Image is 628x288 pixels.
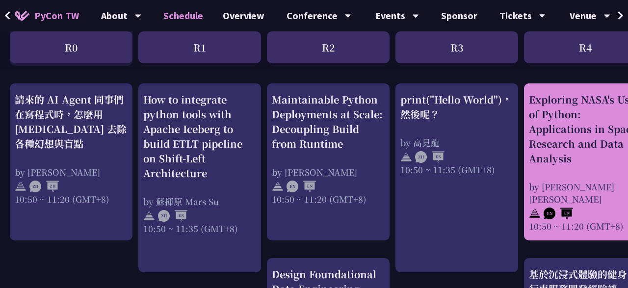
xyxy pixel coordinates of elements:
img: ZHEN.371966e.svg [415,151,445,163]
img: svg+xml;base64,PHN2ZyB4bWxucz0iaHR0cDovL3d3dy53My5vcmcvMjAwMC9zdmciIHdpZHRoPSIyNCIgaGVpZ2h0PSIyNC... [15,181,26,192]
span: PyCon TW [34,8,79,23]
a: Maintainable Python Deployments at Scale: Decoupling Build from Runtime by [PERSON_NAME] 10:50 ~ ... [272,92,385,232]
div: by [PERSON_NAME] [15,166,128,178]
div: 10:50 ~ 11:35 (GMT+8) [143,222,256,235]
img: svg+xml;base64,PHN2ZyB4bWxucz0iaHR0cDovL3d3dy53My5vcmcvMjAwMC9zdmciIHdpZHRoPSIyNCIgaGVpZ2h0PSIyNC... [400,151,412,163]
div: print("Hello World")，然後呢？ [400,92,513,122]
img: svg+xml;base64,PHN2ZyB4bWxucz0iaHR0cDovL3d3dy53My5vcmcvMjAwMC9zdmciIHdpZHRoPSIyNCIgaGVpZ2h0PSIyNC... [529,208,541,219]
div: R3 [395,31,518,63]
a: PyCon TW [5,3,89,28]
div: 10:50 ~ 11:35 (GMT+8) [400,163,513,176]
img: ENEN.5a408d1.svg [544,208,573,219]
img: ENEN.5a408d1.svg [287,181,316,192]
img: ZHEN.371966e.svg [158,210,187,222]
img: svg+xml;base64,PHN2ZyB4bWxucz0iaHR0cDovL3d3dy53My5vcmcvMjAwMC9zdmciIHdpZHRoPSIyNCIgaGVpZ2h0PSIyNC... [272,181,284,192]
div: How to integrate python tools with Apache Iceberg to build ETLT pipeline on Shift-Left Architecture [143,92,256,181]
img: svg+xml;base64,PHN2ZyB4bWxucz0iaHR0cDovL3d3dy53My5vcmcvMjAwMC9zdmciIHdpZHRoPSIyNCIgaGVpZ2h0PSIyNC... [143,210,155,222]
div: 請來的 AI Agent 同事們在寫程式時，怎麼用 [MEDICAL_DATA] 去除各種幻想與盲點 [15,92,128,151]
div: by [PERSON_NAME] [272,166,385,178]
div: by 蘇揮原 Mars Su [143,195,256,208]
div: Maintainable Python Deployments at Scale: Decoupling Build from Runtime [272,92,385,151]
div: 10:50 ~ 11:20 (GMT+8) [272,193,385,205]
div: R2 [267,31,390,63]
div: R1 [138,31,261,63]
a: 請來的 AI Agent 同事們在寫程式時，怎麼用 [MEDICAL_DATA] 去除各種幻想與盲點 by [PERSON_NAME] 10:50 ~ 11:20 (GMT+8) [15,92,128,232]
div: R0 [10,31,132,63]
img: Home icon of PyCon TW 2025 [15,11,29,21]
img: ZHZH.38617ef.svg [29,181,59,192]
div: by 高見龍 [400,136,513,149]
a: How to integrate python tools with Apache Iceberg to build ETLT pipeline on Shift-Left Architectu... [143,92,256,264]
a: print("Hello World")，然後呢？ by 高見龍 10:50 ~ 11:35 (GMT+8) [400,92,513,264]
div: 10:50 ~ 11:20 (GMT+8) [15,193,128,205]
